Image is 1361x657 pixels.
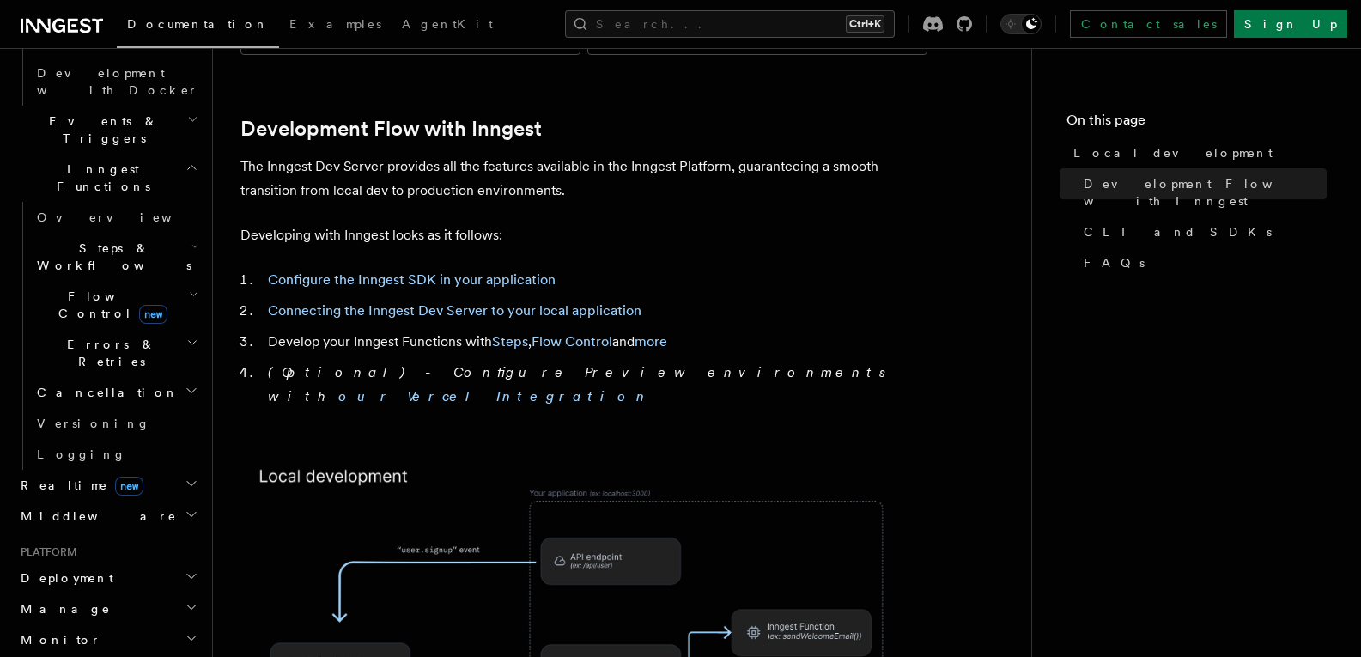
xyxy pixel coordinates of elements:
span: Realtime [14,477,143,494]
a: more [635,333,667,350]
a: Steps [492,333,528,350]
button: Search...Ctrl+K [565,10,895,38]
a: FAQs [1077,247,1327,278]
span: Cancellation [30,384,179,401]
button: Deployment [14,563,202,593]
a: Local development [1066,137,1327,168]
kbd: Ctrl+K [846,15,884,33]
a: Examples [279,5,392,46]
button: Events & Triggers [14,106,202,154]
span: Inngest Functions [14,161,185,195]
div: Inngest Functions [14,202,202,470]
button: Middleware [14,501,202,532]
p: The Inngest Dev Server provides all the features available in the Inngest Platform, guaranteeing ... [240,155,927,203]
button: Manage [14,593,202,624]
span: Overview [37,210,214,224]
span: Middleware [14,508,177,525]
p: Developing with Inngest looks as it follows: [240,223,927,247]
span: Deployment [14,569,113,587]
span: new [115,477,143,496]
button: Toggle dark mode [1000,14,1042,34]
a: CLI and SDKs [1077,216,1327,247]
button: Cancellation [30,377,202,408]
span: Versioning [37,417,150,430]
span: Platform [14,545,77,559]
a: Configure the Inngest SDK in your application [268,271,556,288]
span: Monitor [14,631,101,648]
a: AgentKit [392,5,503,46]
a: Sign Up [1234,10,1347,38]
button: Errors & Retries [30,329,202,377]
span: Development Flow with Inngest [1084,175,1327,210]
a: Flow Control [532,333,612,350]
button: Flow Controlnew [30,281,202,329]
span: Development with Docker [37,66,198,97]
a: Documentation [117,5,279,48]
span: Examples [289,17,381,31]
a: Contact sales [1070,10,1227,38]
a: Development Flow with Inngest [1077,168,1327,216]
button: Monitor [14,624,202,655]
a: Logging [30,439,202,470]
span: Errors & Retries [30,336,186,370]
span: CLI and SDKs [1084,223,1272,240]
a: Development with Docker [30,58,202,106]
span: AgentKit [402,17,493,31]
span: Manage [14,600,111,617]
a: our Vercel Integration [338,388,651,405]
li: Develop your Inngest Functions with , and [263,330,927,354]
span: Steps & Workflows [30,240,191,274]
span: Flow Control [30,288,189,322]
span: FAQs [1084,254,1145,271]
a: Overview [30,202,202,233]
h4: On this page [1066,110,1327,137]
span: Documentation [127,17,269,31]
span: new [139,305,167,324]
span: Logging [37,447,126,461]
a: Versioning [30,408,202,439]
a: Development Flow with Inngest [240,117,542,141]
span: Local development [1073,144,1273,161]
button: Inngest Functions [14,154,202,202]
a: Connecting the Inngest Dev Server to your local application [268,302,641,319]
span: Events & Triggers [14,113,187,147]
em: (Optional) - Configure Preview environments with [268,364,896,405]
button: Steps & Workflows [30,233,202,281]
button: Realtimenew [14,470,202,501]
